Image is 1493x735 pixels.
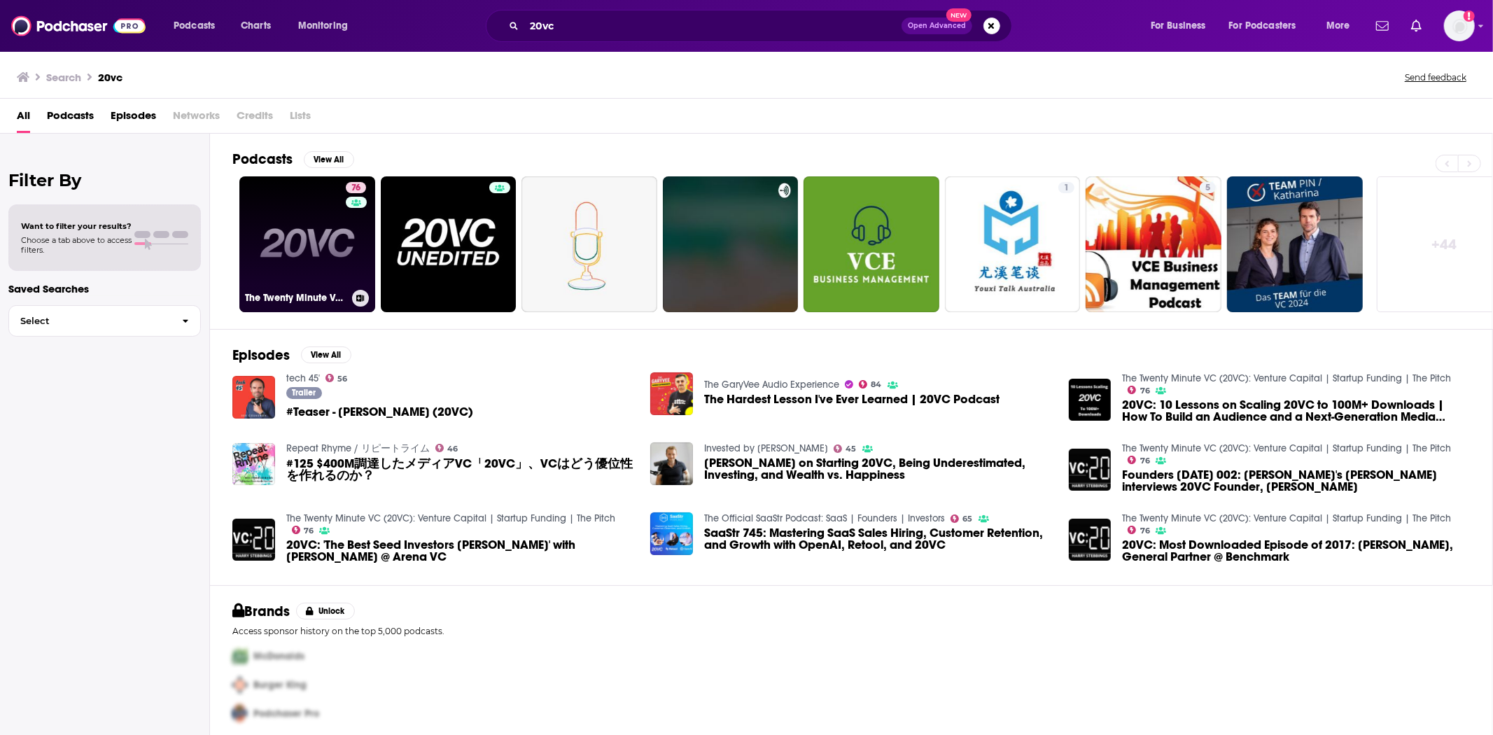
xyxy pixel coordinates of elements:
a: Harry Stebbings on Starting 20VC, Being Underestimated, Investing, and Wealth vs. Happiness [704,457,1052,481]
svg: Add a profile image [1464,10,1475,22]
div: Search podcasts, credits, & more... [499,10,1025,42]
span: 84 [871,381,882,388]
a: 1 [945,176,1081,312]
span: Podchaser Pro [253,708,319,720]
span: 76 [1140,388,1150,394]
img: #125 $400M調達したメディアVC「20VC」、VCはどう優位性を作れるのか？ [232,443,275,486]
a: tech 45' [286,372,320,384]
span: Select [9,316,171,325]
a: The Official SaaStr Podcast: SaaS | Founders | Investors [704,512,945,524]
img: First Pro Logo [227,642,253,671]
a: 56 [325,374,348,382]
a: 76The Twenty Minute VC (20VC): Venture Capital | Startup Funding | The Pitch [239,176,375,312]
button: open menu [1141,15,1224,37]
a: 76 [346,182,366,193]
a: 45 [834,444,857,453]
span: 20VC: 'The Best Seed Investors [PERSON_NAME]' with [PERSON_NAME] @ Arena VC [286,539,634,563]
span: Lists [290,104,311,133]
span: Trailer [292,388,316,397]
button: open menu [1317,15,1368,37]
span: 1 [1064,181,1069,195]
img: Third Pro Logo [227,699,253,728]
span: Networks [173,104,220,133]
span: 45 [846,446,857,452]
a: 46 [435,444,458,452]
a: 84 [859,380,882,388]
img: User Profile [1444,10,1475,41]
img: Harry Stebbings on Starting 20VC, Being Underestimated, Investing, and Wealth vs. Happiness [650,442,693,485]
a: 20VC: 10 Lessons on Scaling 20VC to 100M+ Downloads | How To Build an Audience and a Next-Generat... [1122,399,1470,423]
a: Repeat Rhyme / リピートライム [286,442,430,454]
a: 76 [1128,386,1150,394]
h2: Filter By [8,170,201,190]
img: 20VC: 'The Best Seed Investors Hunt' with Paige Craig @ Arena VC [232,519,275,561]
span: 76 [1140,458,1150,464]
span: 5 [1205,181,1210,195]
h3: The Twenty Minute VC (20VC): Venture Capital | Startup Funding | The Pitch [245,292,346,304]
span: 76 [351,181,360,195]
button: View All [301,346,351,363]
span: More [1326,16,1350,36]
a: #125 $400M調達したメディアVC「20VC」、VCはどう優位性を作れるのか？ [286,458,634,482]
a: The GaryVee Audio Experience [704,379,839,391]
input: Search podcasts, credits, & more... [524,15,902,37]
span: Charts [241,16,271,36]
a: Show notifications dropdown [1406,14,1427,38]
a: The Hardest Lesson I've Ever Learned | 20VC Podcast [650,372,693,415]
a: 65 [951,514,973,523]
a: PodcastsView All [232,150,354,168]
a: Charts [232,15,279,37]
img: 20VC: 10 Lessons on Scaling 20VC to 100M+ Downloads | How To Build an Audience and a Next-Generat... [1069,379,1112,421]
a: 1 [1058,182,1074,193]
a: The Twenty Minute VC (20VC): Venture Capital | Startup Funding | The Pitch [1122,442,1451,454]
button: Unlock [296,603,356,619]
img: Founders Friday 002: Balderton's James Wise interviews 20VC Founder, Harry Stebbings [1069,449,1112,491]
a: #Teaser - Alexandre Dewez (20VC) [286,406,473,418]
span: [PERSON_NAME] on Starting 20VC, Being Underestimated, Investing, and Wealth vs. Happiness [704,457,1052,481]
span: Choose a tab above to access filters. [21,235,132,255]
a: The Hardest Lesson I've Ever Learned | 20VC Podcast [704,393,1000,405]
p: Saved Searches [8,282,201,295]
button: open menu [1220,15,1317,37]
a: SaaStr 745: Mastering SaaS Sales Hiring, Customer Retention, and Growth with OpenAI, Retool, and ... [704,527,1052,551]
h2: Episodes [232,346,290,364]
img: #Teaser - Alexandre Dewez (20VC) [232,376,275,419]
button: Send feedback [1401,71,1471,83]
button: View All [304,151,354,168]
button: Open AdvancedNew [902,17,972,34]
a: Founders Friday 002: Balderton's James Wise interviews 20VC Founder, Harry Stebbings [1122,469,1470,493]
a: 76 [292,526,314,534]
button: Show profile menu [1444,10,1475,41]
span: Want to filter your results? [21,221,132,231]
span: Logged in as WE_Broadcast [1444,10,1475,41]
a: The Twenty Minute VC (20VC): Venture Capital | Startup Funding | The Pitch [1122,372,1451,384]
button: open menu [164,15,233,37]
a: All [17,104,30,133]
span: 56 [337,376,347,382]
span: Credits [237,104,273,133]
img: 20VC: Most Downloaded Episode of 2017: Peter Fenton, General Partner @ Benchmark [1069,519,1112,561]
h2: Brands [232,603,290,620]
a: 5 [1086,176,1221,312]
a: Podcasts [47,104,94,133]
span: Monitoring [298,16,348,36]
a: Episodes [111,104,156,133]
span: #Teaser - [PERSON_NAME] (20VC) [286,406,473,418]
span: 46 [447,446,458,452]
span: Founders [DATE] 002: [PERSON_NAME]'s [PERSON_NAME] interviews 20VC Founder, [PERSON_NAME] [1122,469,1470,493]
span: New [946,8,972,22]
span: 76 [1140,528,1150,534]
